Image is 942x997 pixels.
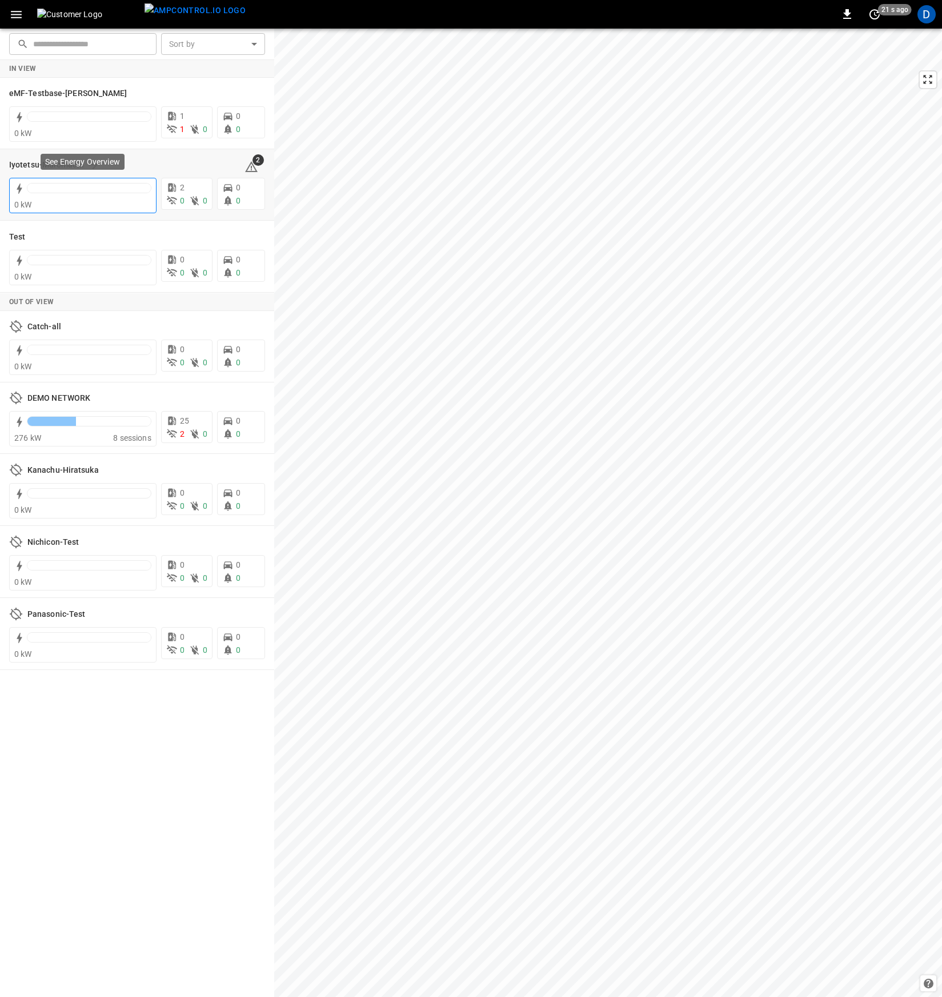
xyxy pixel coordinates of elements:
[27,321,61,333] h6: Catch-all
[14,362,32,371] span: 0 kW
[14,200,32,209] span: 0 kW
[9,298,54,306] strong: Out of View
[14,649,32,659] span: 0 kW
[9,87,127,100] h6: eMF-Testbase-Musashimurayama
[9,65,37,73] strong: In View
[203,501,207,511] span: 0
[180,632,185,641] span: 0
[203,358,207,367] span: 0
[180,645,185,655] span: 0
[236,358,240,367] span: 0
[236,125,240,134] span: 0
[180,560,185,569] span: 0
[203,573,207,583] span: 0
[274,29,942,997] canvas: Map
[180,488,185,497] span: 0
[236,645,240,655] span: 0
[14,505,32,515] span: 0 kW
[236,573,240,583] span: 0
[14,129,32,138] span: 0 kW
[9,159,84,172] h6: Iyotetsu-Muromachi
[236,632,240,641] span: 0
[180,125,185,134] span: 1
[27,536,79,549] h6: Nichicon-Test
[27,464,99,477] h6: Kanachu-Hiratsuka
[180,358,185,367] span: 0
[180,345,185,354] span: 0
[236,501,240,511] span: 0
[236,488,240,497] span: 0
[180,255,185,264] span: 0
[203,645,207,655] span: 0
[180,573,185,583] span: 0
[878,4,912,15] span: 21 s ago
[236,345,240,354] span: 0
[236,183,240,192] span: 0
[14,577,32,587] span: 0 kW
[203,429,207,438] span: 0
[236,416,240,425] span: 0
[27,392,90,405] h6: DEMO NETWORK
[203,268,207,277] span: 0
[180,111,185,121] span: 1
[236,111,240,121] span: 0
[27,608,85,621] h6: Panasonic-Test
[180,183,185,192] span: 2
[236,255,240,264] span: 0
[203,196,207,205] span: 0
[14,433,41,442] span: 276 kW
[45,156,120,168] p: See Energy Overview
[180,429,185,438] span: 2
[203,125,207,134] span: 0
[145,3,246,18] img: ampcontrol.io logo
[113,433,151,442] span: 8 sessions
[180,416,189,425] span: 25
[14,272,32,281] span: 0 kW
[917,5,936,23] div: profile-icon
[865,5,884,23] button: set refresh interval
[252,154,264,166] span: 2
[236,429,240,438] span: 0
[236,560,240,569] span: 0
[180,196,185,205] span: 0
[236,268,240,277] span: 0
[37,9,140,20] img: Customer Logo
[236,196,240,205] span: 0
[180,501,185,511] span: 0
[9,231,25,244] h6: Test
[180,268,185,277] span: 0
